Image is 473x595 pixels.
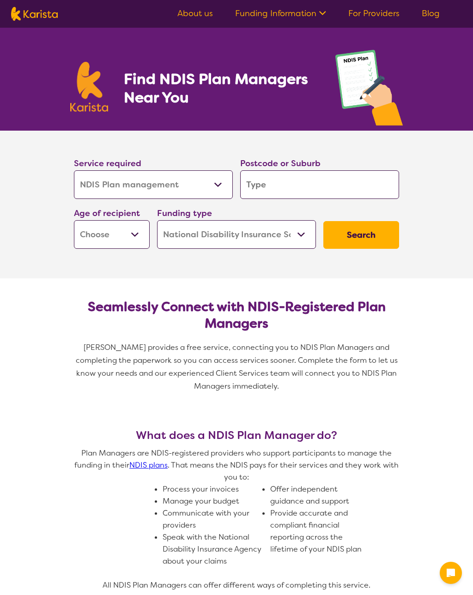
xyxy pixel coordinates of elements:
[240,170,399,199] input: Type
[74,208,140,219] label: Age of recipient
[177,8,213,19] a: About us
[70,62,108,112] img: Karista logo
[129,460,168,470] a: NDIS plans
[163,495,263,507] li: Manage your budget
[70,447,403,483] p: Plan Managers are NDIS-registered providers who support participants to manage the funding in the...
[70,429,403,442] h3: What does a NDIS Plan Manager do?
[163,531,263,567] li: Speak with the National Disability Insurance Agency about your claims
[235,8,326,19] a: Funding Information
[74,158,141,169] label: Service required
[348,8,400,19] a: For Providers
[81,299,392,332] h2: Seamlessly Connect with NDIS-Registered Plan Managers
[270,507,370,555] li: Provide accurate and compliant financial reporting across the lifetime of your NDIS plan
[157,208,212,219] label: Funding type
[163,507,263,531] li: Communicate with your providers
[422,8,440,19] a: Blog
[335,50,403,131] img: plan-management
[76,343,400,391] span: [PERSON_NAME] provides a free service, connecting you to NDIS Plan Managers and completing the pa...
[270,483,370,507] li: Offer independent guidance and support
[70,579,403,591] p: All NDIS Plan Managers can offer different ways of completing this service.
[163,483,263,495] li: Process your invoices
[323,221,399,249] button: Search
[11,7,58,21] img: Karista logo
[124,70,317,107] h1: Find NDIS Plan Managers Near You
[240,158,321,169] label: Postcode or Suburb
